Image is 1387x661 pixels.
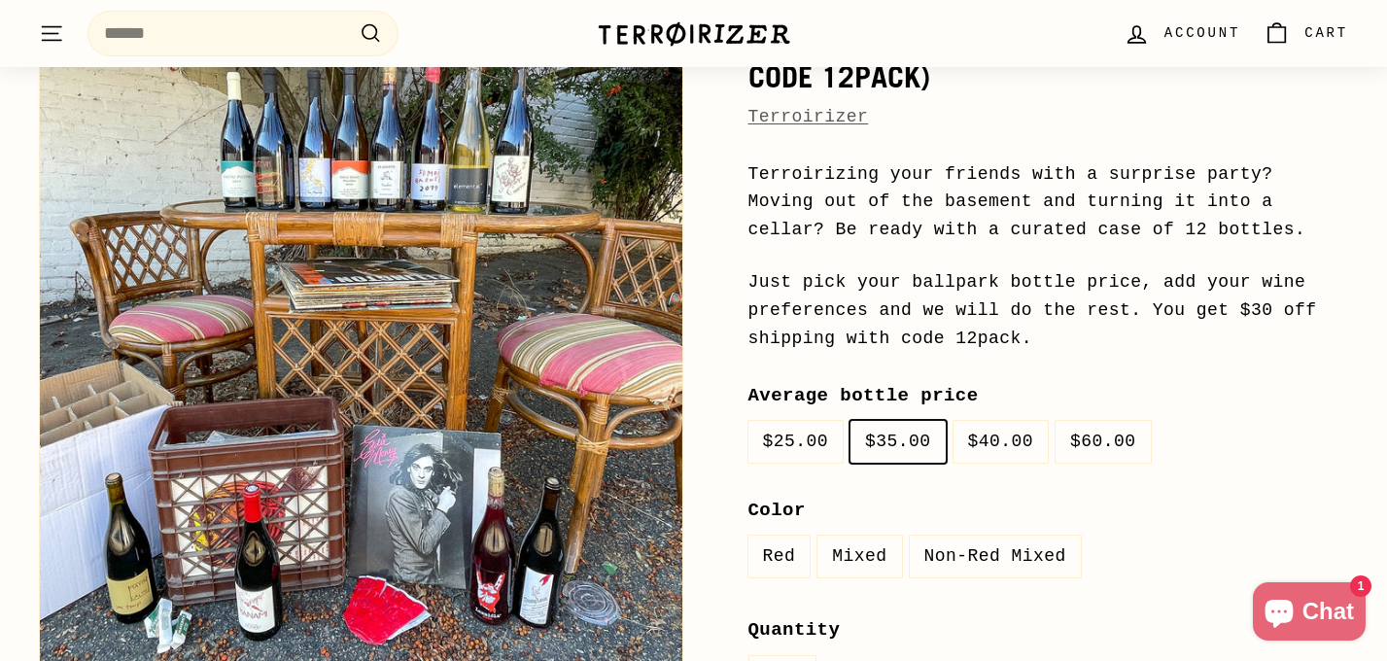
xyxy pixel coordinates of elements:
label: Quantity [748,615,1349,644]
a: Account [1112,5,1252,62]
a: Cart [1252,5,1360,62]
label: $35.00 [850,421,946,463]
h1: A Case of Wine ($30 off shipping with code 12pack) [748,27,1349,92]
label: Red [748,536,811,577]
label: Color [748,496,1349,525]
label: Mixed [817,536,901,577]
label: $40.00 [954,421,1049,463]
label: Average bottle price [748,381,1349,410]
label: Non-Red Mixed [910,536,1081,577]
span: Account [1164,22,1240,44]
span: Cart [1304,22,1348,44]
p: Terroirizing your friends with a surprise party? Moving out of the basement and turning it into a... [748,160,1349,244]
p: Just pick your ballpark bottle price, add your wine preferences and we will do the rest. You get ... [748,268,1349,352]
label: $60.00 [1056,421,1151,463]
a: Terroirizer [748,107,869,126]
label: $25.00 [748,421,844,463]
inbox-online-store-chat: Shopify online store chat [1247,582,1371,645]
